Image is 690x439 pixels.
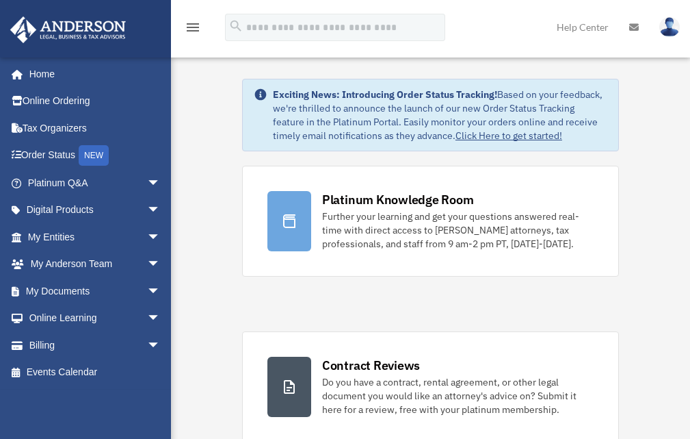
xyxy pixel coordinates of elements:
a: Digital Productsarrow_drop_down [10,197,181,224]
a: My Anderson Teamarrow_drop_down [10,251,181,278]
div: Based on your feedback, we're thrilled to announce the launch of our new Order Status Tracking fe... [273,88,607,142]
a: Order StatusNEW [10,142,181,170]
div: Do you have a contract, rental agreement, or other legal document you would like an attorney's ad... [322,375,594,416]
a: Tax Organizers [10,114,181,142]
a: Home [10,60,174,88]
a: menu [185,24,201,36]
div: Contract Reviews [322,357,420,374]
a: My Entitiesarrow_drop_down [10,223,181,251]
a: My Documentsarrow_drop_down [10,277,181,305]
i: menu [185,19,201,36]
span: arrow_drop_down [147,169,174,197]
span: arrow_drop_down [147,223,174,251]
span: arrow_drop_down [147,331,174,360]
a: Platinum Knowledge Room Further your learning and get your questions answered real-time with dire... [242,166,619,277]
strong: Exciting News: Introducing Order Status Tracking! [273,88,497,101]
a: Online Learningarrow_drop_down [10,305,181,332]
span: arrow_drop_down [147,197,174,225]
div: NEW [79,145,109,166]
a: Billingarrow_drop_down [10,331,181,359]
div: Platinum Knowledge Room [322,191,474,208]
a: Events Calendar [10,359,181,386]
span: arrow_drop_down [147,251,174,279]
span: arrow_drop_down [147,277,174,305]
img: User Pic [659,17,680,37]
a: Click Here to get started! [455,129,562,142]
a: Platinum Q&Aarrow_drop_down [10,169,181,197]
div: Further your learning and get your questions answered real-time with direct access to [PERSON_NAM... [322,210,594,251]
a: Online Ordering [10,88,181,115]
img: Anderson Advisors Platinum Portal [6,16,130,43]
i: search [228,18,243,34]
span: arrow_drop_down [147,305,174,333]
